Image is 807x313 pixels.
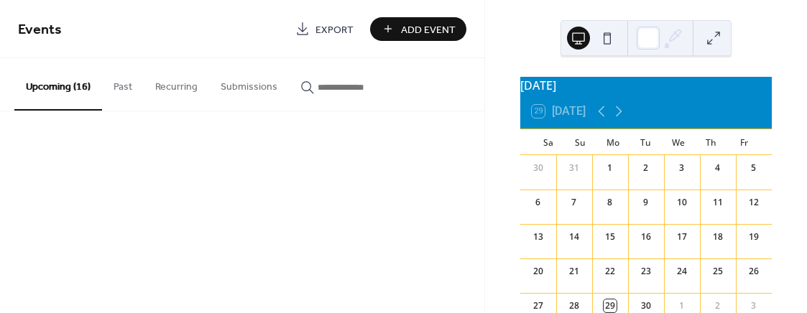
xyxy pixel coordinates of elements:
div: 10 [675,196,688,209]
div: 21 [568,265,581,278]
div: 1 [675,299,688,312]
div: 13 [532,230,545,243]
div: 6 [532,196,545,209]
div: 19 [747,230,760,243]
div: 20 [532,265,545,278]
div: 5 [747,162,760,174]
span: Add Event [401,22,456,37]
div: Su [564,129,596,155]
div: 3 [747,299,760,312]
div: Fr [728,129,760,155]
div: 2 [640,162,652,174]
button: Submissions [209,58,289,109]
div: 11 [711,196,724,209]
div: 16 [640,230,652,243]
div: 17 [675,230,688,243]
button: Past [102,58,144,109]
div: 9 [640,196,652,209]
span: Export [315,22,354,37]
div: We [663,129,695,155]
div: 12 [747,196,760,209]
a: Export [285,17,364,41]
button: Add Event [370,17,466,41]
div: 2 [711,299,724,312]
div: 28 [568,299,581,312]
div: 31 [568,162,581,174]
div: 18 [711,230,724,243]
div: 3 [675,162,688,174]
div: Th [695,129,727,155]
div: [DATE] [520,77,772,94]
div: 4 [711,162,724,174]
div: 7 [568,196,581,209]
div: Tu [630,129,662,155]
div: 24 [675,265,688,278]
div: 26 [747,265,760,278]
div: 29 [604,299,617,312]
div: 23 [640,265,652,278]
div: 30 [640,299,652,312]
div: Mo [597,129,630,155]
button: Recurring [144,58,209,109]
div: 14 [568,230,581,243]
div: Sa [532,129,564,155]
div: 8 [604,196,617,209]
span: Events [18,16,62,44]
div: 22 [604,265,617,278]
div: 27 [532,299,545,312]
div: 25 [711,265,724,278]
button: Upcoming (16) [14,58,102,111]
div: 1 [604,162,617,174]
div: 15 [604,230,617,243]
div: 30 [532,162,545,174]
